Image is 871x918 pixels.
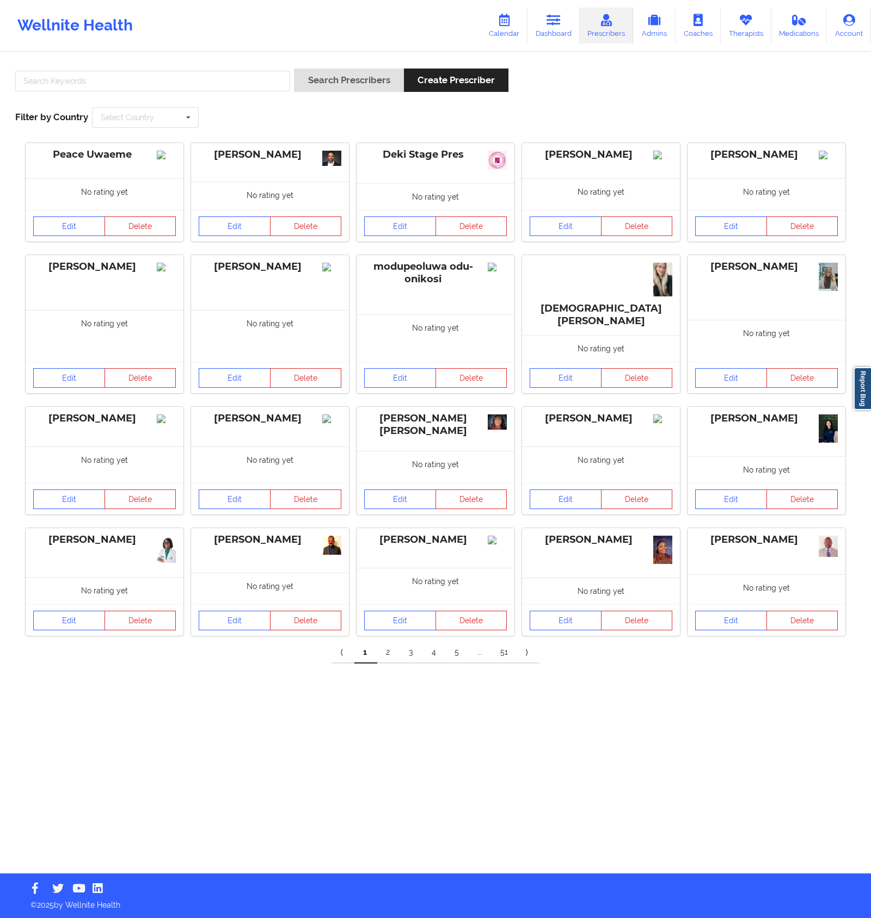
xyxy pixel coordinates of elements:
[157,414,176,423] img: Image%2Fplaceholer-image.png
[530,489,602,509] a: Edit
[33,216,105,236] a: Edit
[601,216,673,236] button: Delete
[695,489,767,509] a: Edit
[364,216,436,236] a: Edit
[695,611,767,630] a: Edit
[522,446,680,483] div: No rating yet
[522,335,680,362] div: No rating yet
[105,368,176,388] button: Delete
[357,568,514,604] div: No rating yet
[522,178,680,210] div: No rating yet
[423,642,446,663] a: 4
[404,69,508,92] button: Create Prescriber
[522,578,680,604] div: No rating yet
[633,8,676,44] a: Admins
[854,367,871,410] a: Report Bug
[191,310,349,362] div: No rating yet
[488,151,507,170] img: 0483450a-f106-49e5-a06f-46585b8bd3b5_slack_1.jpg
[446,642,469,663] a: 5
[33,489,105,509] a: Edit
[191,573,349,604] div: No rating yet
[688,456,845,483] div: No rating yet
[364,148,507,161] div: Deki Stage Pres
[695,412,838,425] div: [PERSON_NAME]
[294,69,403,92] button: Search Prescribers
[270,368,342,388] button: Delete
[332,642,539,663] div: Pagination Navigation
[33,611,105,630] a: Edit
[26,310,183,362] div: No rating yet
[695,534,838,546] div: [PERSON_NAME]
[191,446,349,483] div: No rating yet
[488,536,507,544] img: 641d0911-00fb-4ca2-9c67-949d15c79eff_
[199,260,341,273] div: [PERSON_NAME]
[492,642,517,663] a: 51
[199,489,271,509] a: Edit
[436,489,507,509] button: Delete
[26,577,183,604] div: No rating yet
[827,8,871,44] a: Account
[33,368,105,388] a: Edit
[33,260,176,273] div: [PERSON_NAME]
[15,71,290,91] input: Search Keywords
[721,8,771,44] a: Therapists
[322,414,341,423] img: Image%2Fplaceholer-image.png
[530,260,672,327] div: [DEMOGRAPHIC_DATA][PERSON_NAME]
[695,216,767,236] a: Edit
[688,320,845,362] div: No rating yet
[105,216,176,236] button: Delete
[695,368,767,388] a: Edit
[270,489,342,509] button: Delete
[695,260,838,273] div: [PERSON_NAME]
[322,536,341,555] img: 9526670d-59d5-429f-943e-39a8e8292907_profile_pic.png
[26,178,183,210] div: No rating yet
[157,263,176,271] img: Image%2Fplaceholer-image.png
[530,412,672,425] div: [PERSON_NAME]
[364,489,436,509] a: Edit
[33,534,176,546] div: [PERSON_NAME]
[688,178,845,210] div: No rating yet
[191,182,349,210] div: No rating yet
[357,451,514,483] div: No rating yet
[653,414,672,423] img: Image%2Fplaceholer-image.png
[157,151,176,159] img: Image%2Fplaceholer-image.png
[819,414,838,443] img: 0c07b121-1ba3-44a2-b0e4-797886aa7ab8_DSC00870.jpg
[33,412,176,425] div: [PERSON_NAME]
[601,368,673,388] button: Delete
[766,216,838,236] button: Delete
[601,611,673,630] button: Delete
[364,368,436,388] a: Edit
[819,536,838,557] img: 779d2c39-9e74-4fea-ab17-60fdff0c2ef6_1000248918.jpg
[530,368,602,388] a: Edit
[580,8,634,44] a: Prescribers
[364,534,507,546] div: [PERSON_NAME]
[530,534,672,546] div: [PERSON_NAME]
[270,611,342,630] button: Delete
[105,611,176,630] button: Delete
[766,611,838,630] button: Delete
[199,368,271,388] a: Edit
[377,642,400,663] a: 2
[653,151,672,159] img: Image%2Fplaceholer-image.png
[15,111,88,122] span: Filter by Country
[101,114,154,121] div: Select Country
[199,412,341,425] div: [PERSON_NAME]
[601,489,673,509] button: Delete
[23,892,848,910] p: © 2025 by Wellnite Health
[766,368,838,388] button: Delete
[653,263,672,296] img: 0052e3ff-777b-4aca-b0e1-080d590c5aa1_IMG_7016.JPG
[653,536,672,565] img: 1c792011-999c-4d7e-ad36-5ebe1895017e_IMG_1805.jpeg
[766,489,838,509] button: Delete
[517,642,539,663] a: Next item
[364,611,436,630] a: Edit
[436,368,507,388] button: Delete
[695,148,838,161] div: [PERSON_NAME]
[364,412,507,437] div: [PERSON_NAME] [PERSON_NAME]
[819,151,838,159] img: Image%2Fplaceholer-image.png
[676,8,721,44] a: Coaches
[488,263,507,271] img: Image%2Fplaceholer-image.png
[157,536,176,563] img: 60c260a9-df35-4081-a512-6c535907ed8d_IMG_5227.JPG
[527,8,580,44] a: Dashboard
[357,183,514,210] div: No rating yet
[530,148,672,161] div: [PERSON_NAME]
